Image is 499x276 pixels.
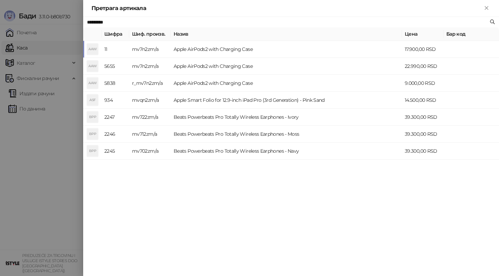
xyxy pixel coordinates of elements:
th: Цена [402,27,444,41]
div: AAW [87,61,98,72]
th: Шиф. произв. [129,27,171,41]
td: 9.000,00 RSD [402,75,444,92]
td: mv722zm/a [129,109,171,126]
div: BPP [87,112,98,123]
td: 2246 [102,126,129,143]
td: 39.300,00 RSD [402,143,444,160]
th: Шифра [102,27,129,41]
div: AAW [87,44,98,55]
td: 2245 [102,143,129,160]
button: Close [482,4,491,12]
div: BPP [87,128,98,140]
td: mvqn2zm/a [129,92,171,109]
td: 17.900,00 RSD [402,41,444,58]
td: Apple AirPods2 with Charging Case [171,75,402,92]
td: Apple AirPods2 with Charging Case [171,41,402,58]
td: 5838 [102,75,129,92]
td: 14.500,00 RSD [402,92,444,109]
td: mv712zm/a [129,126,171,143]
div: AAW [87,78,98,89]
td: 39.300,00 RSD [402,109,444,126]
td: mv702zm/a [129,143,171,160]
td: 2247 [102,109,129,126]
div: BPP [87,145,98,157]
td: r_mv7n2zm/a [129,75,171,92]
div: ASF [87,95,98,106]
td: Apple AirPods2 with Charging Case [171,58,402,75]
td: Apple Smart Folio for 12.9-inch iPad Pro (3rd Generation) - Pink Sand [171,92,402,109]
td: 934 [102,92,129,109]
td: Beats Powerbeats Pro Totally Wireless Earphones - Navy [171,143,402,160]
td: 22.990,00 RSD [402,58,444,75]
td: Beats Powerbeats Pro Totally Wireless Earphones - Ivory [171,109,402,126]
td: mv7n2zm/a [129,41,171,58]
th: Назив [171,27,402,41]
td: Beats Powerbeats Pro Totally Wireless Earphones - Moss [171,126,402,143]
th: Бар код [444,27,499,41]
div: Претрага артикала [91,4,482,12]
td: 11 [102,41,129,58]
td: 5655 [102,58,129,75]
td: mv7n2zm/a [129,58,171,75]
td: 39.300,00 RSD [402,126,444,143]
